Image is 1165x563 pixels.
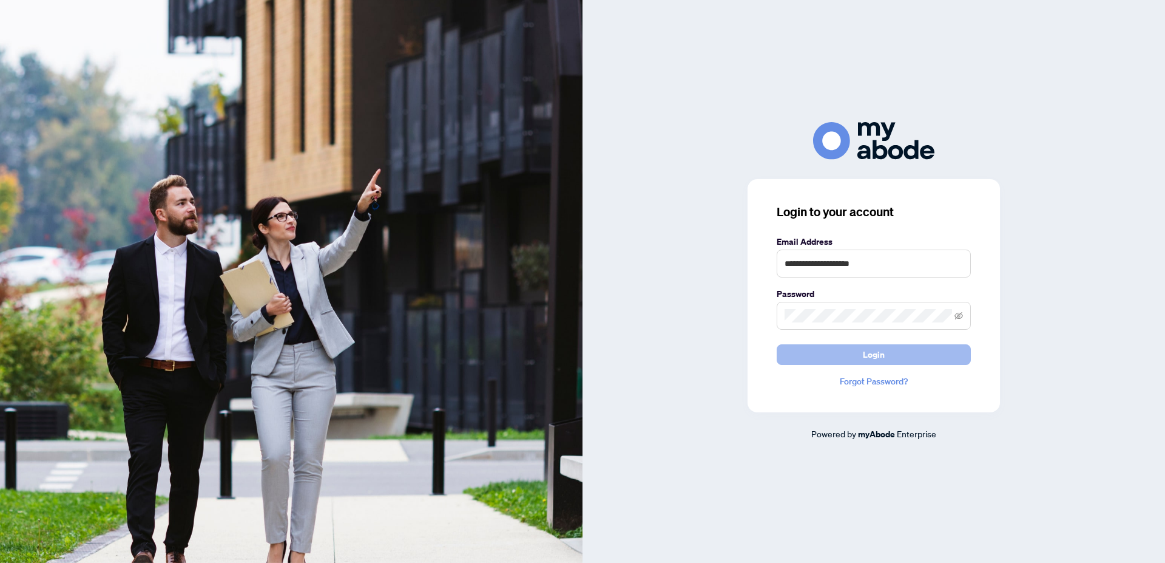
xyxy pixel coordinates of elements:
[897,428,936,439] span: Enterprise
[777,203,971,220] h3: Login to your account
[811,428,856,439] span: Powered by
[863,345,885,364] span: Login
[777,287,971,301] label: Password
[954,312,963,320] span: eye-invisible
[777,344,971,365] button: Login
[858,428,895,441] a: myAbode
[813,122,934,159] img: ma-logo
[777,375,971,388] a: Forgot Password?
[777,235,971,248] label: Email Address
